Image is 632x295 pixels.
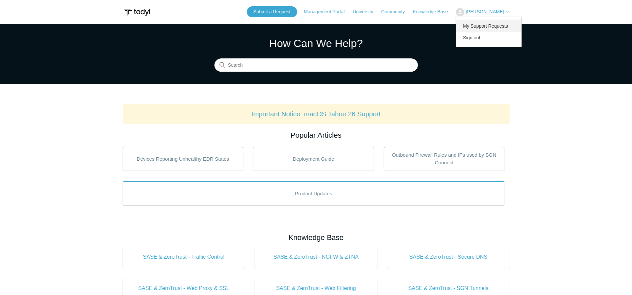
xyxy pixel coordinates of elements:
h2: Popular Articles [123,130,510,141]
a: Deployment Guide [253,147,374,171]
button: [PERSON_NAME] [456,8,509,16]
span: SASE & ZeroTrust - SGN Tunnels [397,284,500,292]
span: SASE & ZeroTrust - Web Filtering [265,284,367,292]
img: Todyl Support Center Help Center home page [123,6,151,18]
h1: How Can We Help? [214,35,418,51]
input: Search [214,59,418,72]
a: Outbound Firewall Rules and IPs used by SGN Connect [384,147,505,171]
a: Important Notice: macOS Tahoe 26 Support [251,110,381,118]
a: My Support Requests [456,20,521,32]
a: Management Portal [304,8,351,15]
h2: Knowledge Base [123,232,510,243]
a: University [353,8,380,15]
a: Submit a Request [247,6,297,17]
span: SASE & ZeroTrust - NGFW & ZTNA [265,253,367,261]
span: SASE & ZeroTrust - Secure DNS [397,253,500,261]
a: Product Updates [123,181,505,205]
a: Devices Reporting Unhealthy EDR States [123,147,243,171]
a: SASE & ZeroTrust - Traffic Control [123,246,245,268]
a: Community [381,8,412,15]
a: SASE & ZeroTrust - NGFW & ZTNA [255,246,377,268]
a: Knowledge Base [413,8,455,15]
a: SASE & ZeroTrust - Secure DNS [387,246,510,268]
span: SASE & ZeroTrust - Traffic Control [133,253,235,261]
span: [PERSON_NAME] [466,9,504,14]
a: Sign out [456,32,521,44]
span: SASE & ZeroTrust - Web Proxy & SSL [133,284,235,292]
